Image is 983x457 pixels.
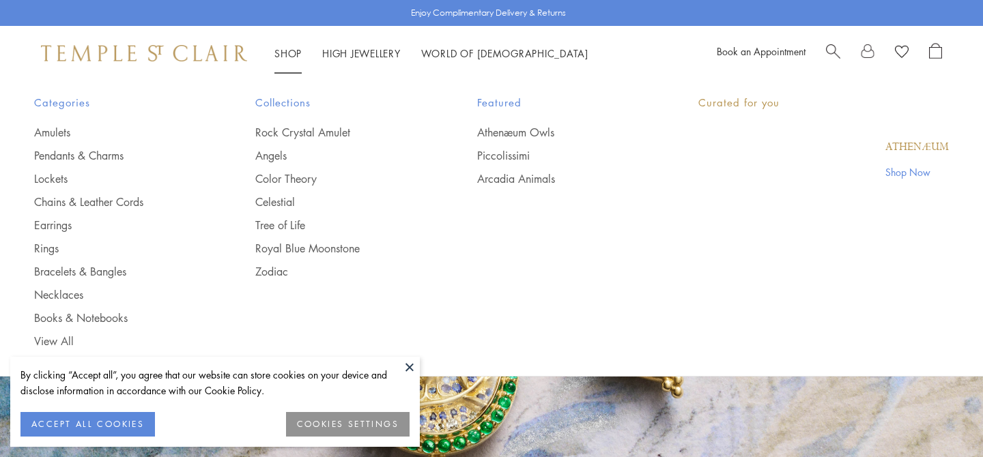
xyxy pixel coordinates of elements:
[34,148,201,163] a: Pendants & Charms
[255,125,422,140] a: Rock Crystal Amulet
[885,164,949,179] a: Shop Now
[255,264,422,279] a: Zodiac
[255,218,422,233] a: Tree of Life
[698,94,949,111] p: Curated for you
[255,194,422,209] a: Celestial
[34,287,201,302] a: Necklaces
[34,125,201,140] a: Amulets
[826,43,840,63] a: Search
[477,148,644,163] a: Piccolissimi
[274,45,588,62] nav: Main navigation
[477,125,644,140] a: Athenæum Owls
[34,264,201,279] a: Bracelets & Bangles
[20,367,410,398] div: By clicking “Accept all”, you agree that our website can store cookies on your device and disclos...
[20,412,155,437] button: ACCEPT ALL COOKIES
[34,218,201,233] a: Earrings
[41,45,247,61] img: Temple St. Clair
[255,148,422,163] a: Angels
[274,46,302,60] a: ShopShop
[421,46,588,60] a: World of [DEMOGRAPHIC_DATA]World of [DEMOGRAPHIC_DATA]
[477,94,644,111] span: Featured
[255,94,422,111] span: Collections
[34,310,201,325] a: Books & Notebooks
[255,241,422,256] a: Royal Blue Moonstone
[322,46,401,60] a: High JewelleryHigh Jewellery
[411,6,566,20] p: Enjoy Complimentary Delivery & Returns
[34,334,201,349] a: View All
[929,43,942,63] a: Open Shopping Bag
[34,94,201,111] span: Categories
[885,140,949,155] a: Athenæum
[477,171,644,186] a: Arcadia Animals
[34,241,201,256] a: Rings
[717,44,806,58] a: Book an Appointment
[895,43,909,63] a: View Wishlist
[34,171,201,186] a: Lockets
[286,412,410,437] button: COOKIES SETTINGS
[34,194,201,209] a: Chains & Leather Cords
[255,171,422,186] a: Color Theory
